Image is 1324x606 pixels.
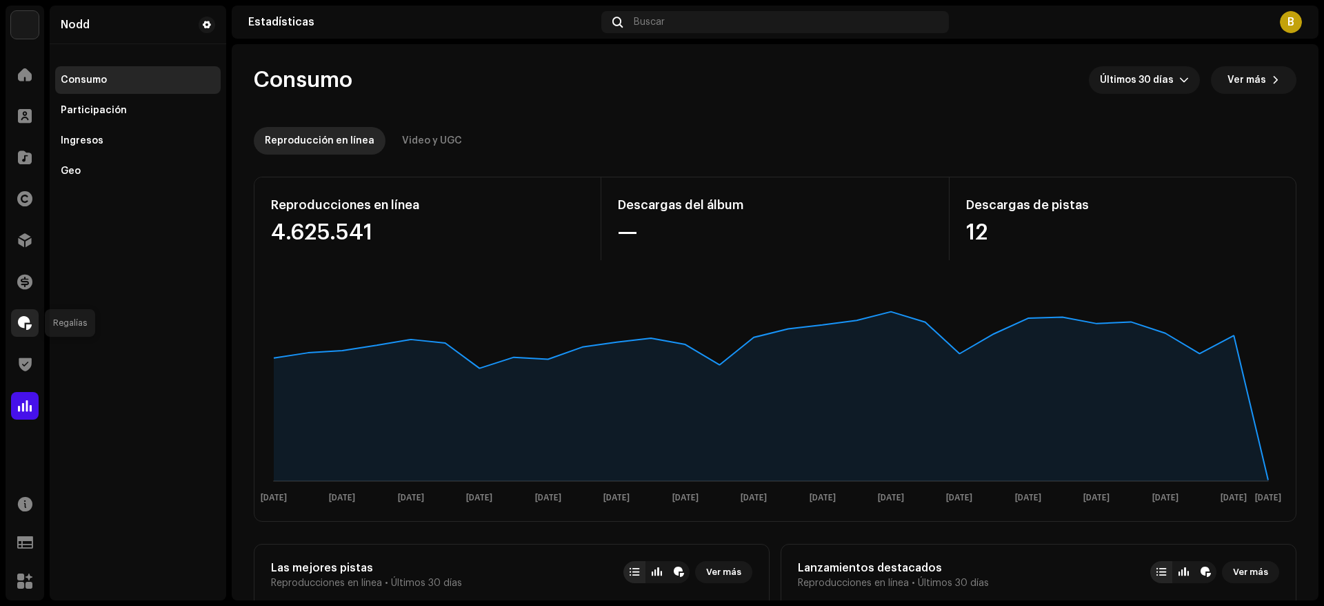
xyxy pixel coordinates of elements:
div: Geo [61,166,81,177]
text: [DATE] [261,493,287,502]
text: [DATE] [672,493,699,502]
div: Estadísticas [248,17,596,28]
div: dropdown trigger [1179,66,1189,94]
div: Reproducción en línea [265,127,374,155]
div: 12 [966,222,1279,244]
re-m-nav-item: Participación [55,97,221,124]
div: Lanzamientos destacados [798,561,989,575]
span: Reproducciones en línea [271,578,382,589]
span: • [385,578,388,589]
re-m-nav-item: Ingresos [55,127,221,155]
span: Últimos 30 días [391,578,462,589]
div: Nodd [61,19,90,30]
span: Últimos 30 días [1100,66,1179,94]
div: Participación [61,105,127,116]
span: Últimos 30 días [918,578,989,589]
text: [DATE] [1083,493,1110,502]
text: [DATE] [810,493,836,502]
div: Descargas de pistas [966,194,1279,216]
div: 4.625.541 [271,222,584,244]
div: Reproducciones en línea [271,194,584,216]
button: Ver más [1222,561,1279,583]
span: Reproducciones en línea [798,578,909,589]
div: B [1280,11,1302,33]
text: [DATE] [946,493,972,502]
div: Consumo [61,75,107,86]
span: Ver más [1227,66,1266,94]
text: [DATE] [741,493,767,502]
div: — [618,222,932,244]
text: [DATE] [535,493,561,502]
div: Video y UGC [402,127,462,155]
text: [DATE] [1152,493,1178,502]
button: Ver más [695,561,752,583]
text: [DATE] [1015,493,1041,502]
div: Descargas del álbum [618,194,932,216]
div: Las mejores pistas [271,561,462,575]
img: 11908429-0a35-4b93-8273-cf50c59ef73e [11,11,39,39]
span: Ver más [706,558,741,586]
text: [DATE] [466,493,492,502]
text: [DATE] [878,493,904,502]
button: Ver más [1211,66,1296,94]
text: [DATE] [603,493,630,502]
re-m-nav-item: Geo [55,157,221,185]
span: Ver más [1233,558,1268,586]
text: [DATE] [398,493,424,502]
span: • [912,578,915,589]
text: [DATE] [1255,493,1281,502]
text: [DATE] [329,493,355,502]
div: Ingresos [61,135,103,146]
span: Buscar [634,17,665,28]
text: [DATE] [1221,493,1247,502]
re-m-nav-item: Consumo [55,66,221,94]
span: Consumo [254,66,352,94]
